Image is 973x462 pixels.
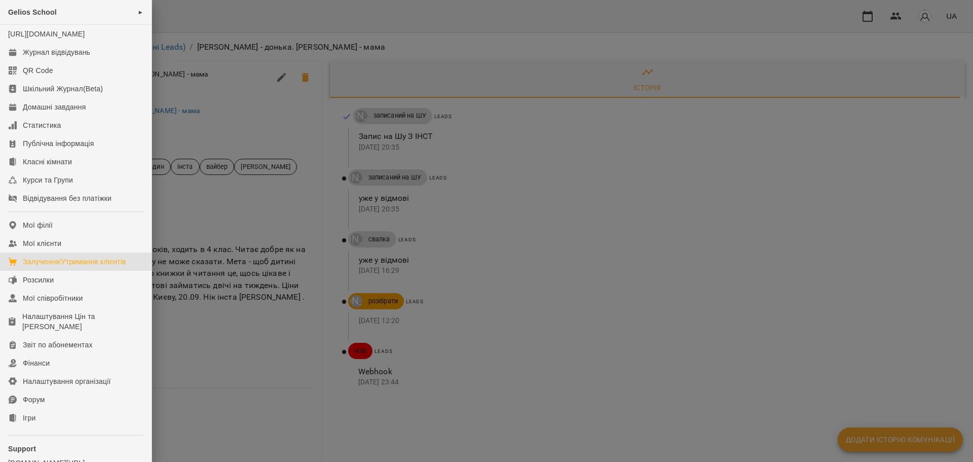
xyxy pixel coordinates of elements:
[23,84,103,94] div: Шкільний Журнал(Beta)
[23,257,126,267] div: Залучення/Утримання клієнтів
[23,376,111,386] div: Налаштування організації
[23,102,86,112] div: Домашні завдання
[23,138,94,149] div: Публічна інформація
[23,47,90,57] div: Журнал відвідувань
[23,395,45,405] div: Форум
[8,30,85,38] a: [URL][DOMAIN_NAME]
[23,340,93,350] div: Звіт по абонементах
[23,275,54,285] div: Розсилки
[22,311,143,332] div: Налаштування Цін та [PERSON_NAME]
[23,65,53,76] div: QR Code
[23,220,53,230] div: Мої філії
[23,120,61,130] div: Статистика
[23,413,35,423] div: Ігри
[8,444,143,454] p: Support
[23,293,83,303] div: Мої співробітники
[138,8,143,16] span: ►
[23,358,50,368] div: Фінанси
[23,157,72,167] div: Класні кімнати
[8,8,57,16] span: Gelios School
[23,175,73,185] div: Курси та Групи
[23,193,111,203] div: Відвідування без платіжки
[23,238,61,248] div: Мої клієнти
